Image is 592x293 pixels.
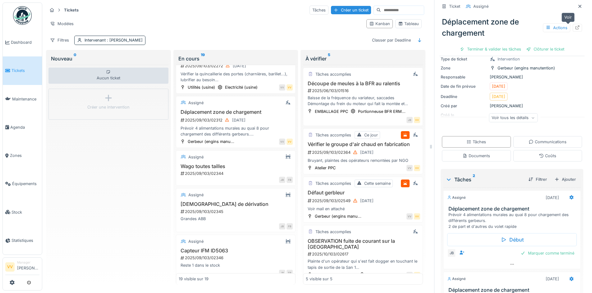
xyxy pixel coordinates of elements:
[3,198,42,226] a: Stock
[307,88,420,94] div: 2025/06/103/01516
[524,45,567,53] div: Clôturer le ticket
[398,21,419,27] div: Tableau
[466,139,486,145] div: Tâches
[5,260,39,275] a: VV Manager[PERSON_NAME]
[306,238,420,250] h3: OBSERVATION fuite de courant sur la [GEOGRAPHIC_DATA]
[441,74,583,80] div: [PERSON_NAME]
[180,171,293,176] div: 2025/09/103/02344
[441,83,487,89] div: Date de fin prévue
[233,63,246,69] div: [DATE]
[13,6,32,25] img: Badge_color-CXgf-gQk.svg
[441,103,487,109] div: Créé par
[279,270,285,276] div: JB
[369,36,414,45] div: Classer par Deadline
[360,149,374,155] div: [DATE]
[179,163,293,169] h3: Wago toutes tailles
[364,180,391,186] div: Cette semaine
[406,117,413,123] div: JB
[3,141,42,170] a: Zones
[441,103,583,109] div: [PERSON_NAME]
[48,68,168,84] div: Aucun ticket
[315,71,351,77] div: Tâches accomplies
[306,276,333,282] div: 5 visible sur 5
[17,260,39,265] div: Manager
[306,95,420,107] div: Baisse de la fréquence du variateur, saccades Démontage du frein du moteur qui fait la montée et ...
[180,209,293,215] div: 2025/09/103/02345
[179,125,293,137] div: Prévoir 4 alimentations murales au quai 8 pour chargement des différents gerbeurs. 2 de part et d...
[3,226,42,255] a: Statistiques
[306,81,420,87] h3: Découpe de meules à la BFR au ralentis
[306,158,420,163] div: Bruyant, plaintes des opérateurs remontées par NGO
[11,209,39,215] span: Stock
[17,260,39,273] li: [PERSON_NAME]
[307,149,420,156] div: 2025/09/103/02364
[201,55,205,62] sup: 19
[447,195,466,200] div: Assigné
[287,177,293,183] div: FB
[74,55,76,62] sup: 0
[441,65,487,71] div: Zone
[62,7,81,13] strong: Tickets
[448,212,578,230] div: Prévoir 4 alimentations murales au quai 8 pour chargement des différents gerbeurs. 2 de part et d...
[87,104,130,110] div: Créer une intervention
[358,109,406,114] div: Portionneuse BFR ERM...
[414,213,420,220] div: VV
[179,216,293,222] div: Grandes ABB
[225,84,258,90] div: Electricité (usine)
[492,94,505,100] div: [DATE]
[11,68,39,73] span: Tickets
[307,251,420,257] div: 2025/10/103/02617
[47,19,76,28] div: Modèles
[315,272,357,278] div: Machines d'emballage
[3,56,42,85] a: Tickets
[179,276,209,282] div: 19 visible sur 19
[406,165,413,171] div: VV
[3,170,42,198] a: Équipements
[3,85,42,113] a: Maintenance
[473,176,475,183] sup: 2
[188,100,204,106] div: Assigné
[562,13,575,22] div: Voir
[188,154,204,160] div: Assigné
[179,201,293,207] h3: [DEMOGRAPHIC_DATA] de dérivation
[287,139,293,145] div: VV
[539,153,556,159] div: Coûts
[3,113,42,141] a: Agenda
[47,36,72,45] div: Filtres
[279,223,285,229] div: JB
[279,139,285,145] div: VV
[473,3,489,9] div: Assigné
[406,213,413,220] div: VV
[315,229,351,235] div: Tâches accomplies
[462,153,490,159] div: Documents
[446,176,523,183] div: Tâches
[188,192,204,198] div: Assigné
[180,255,293,261] div: 2025/09/103/02346
[328,55,330,62] sup: 5
[279,84,285,91] div: VV
[188,139,234,144] div: Gerbeur (engins manu...
[315,109,348,114] div: EMBALLAGE PPC
[546,195,559,201] div: [DATE]
[179,71,293,83] div: Vérifier la quincaillerie des portes (charnières, barillet...), lubrifier au besoin Dépoussiérer ...
[367,272,377,278] div: SAN1
[180,62,293,70] div: 2025/09/103/02272
[306,258,420,270] div: Plainte d'un opérateur qui s'est fait dogger en touchant le tapis de sortie de la San 1 En effet,...
[315,213,361,219] div: Gerbeur (engins manu...
[179,248,293,254] h3: Capteur IFM ID5063
[5,262,15,272] li: VV
[3,28,42,56] a: Dashboard
[279,177,285,183] div: JB
[306,190,420,196] h3: Défaut gerbleur
[180,116,293,124] div: 2025/09/103/02312
[232,117,246,123] div: [DATE]
[51,55,166,62] div: Nouveau
[178,55,293,62] div: En cours
[12,181,39,187] span: Équipements
[331,6,371,14] div: Créer un ticket
[315,165,336,171] div: Atelier PPC
[414,117,420,123] div: VV
[315,180,351,186] div: Tâches accomplies
[448,206,578,212] h3: Déplacement zone de chargement
[498,56,520,62] div: Intervention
